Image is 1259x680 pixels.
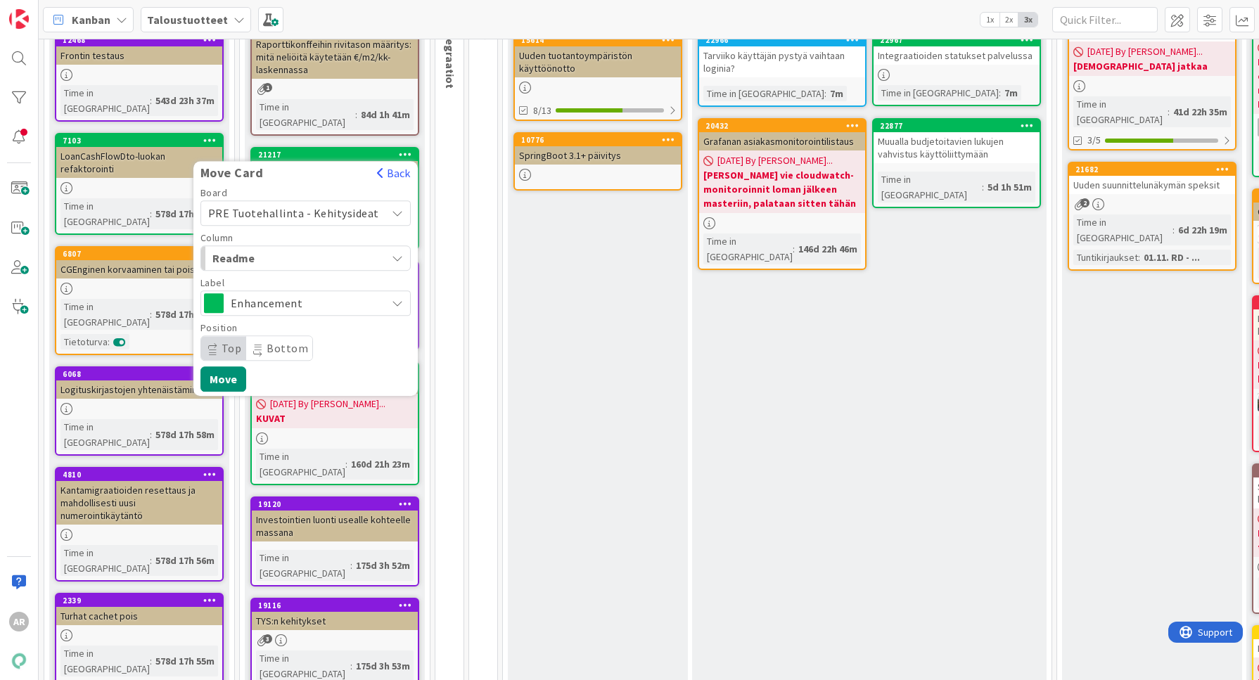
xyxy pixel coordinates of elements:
div: 6807 [56,248,222,260]
div: 578d 17h 55m [152,653,218,669]
div: 6068Logituskirjastojen yhtenäistäminen [56,368,222,399]
div: Investointien luonti usealle kohteelle massana [252,511,418,541]
div: 15614 [521,35,681,45]
div: 6068 [56,368,222,380]
a: Raporttikonffeihin rivitason määritys: mitä neliöitä käytetään €/m2/kk-laskennassaTime in [GEOGRA... [250,21,419,136]
div: 22966 [699,34,865,46]
div: Time in [GEOGRAPHIC_DATA] [256,550,350,581]
span: : [355,107,357,122]
div: 7103 [63,136,222,146]
b: [PERSON_NAME] vie cloudwatch-monitoroinnit loman jälkeen masteriin, palataan sitten tähän [703,168,861,210]
div: 4810Kantamigraatioiden resettaus ja mahdollisesti uusi numerointikäytäntö [56,468,222,525]
b: KUVAT [256,411,414,425]
div: 175d 3h 52m [352,558,414,573]
div: Time in [GEOGRAPHIC_DATA] [703,86,824,101]
span: Enhancement [231,293,379,313]
span: 2x [999,13,1018,27]
div: Turhat cachet pois [56,607,222,625]
div: 22967 [880,35,1040,45]
div: 21217Move CardBackBoardPRE Tuotehallinta - KehitysideatColumnReadmeLabelEnhancementPositionTopBot... [252,148,418,161]
span: : [1168,104,1170,120]
div: Time in [GEOGRAPHIC_DATA] [878,85,999,101]
div: 21217Move CardBackBoardPRE Tuotehallinta - KehitysideatColumnReadmeLabelEnhancementPositionTopBot... [252,148,418,205]
div: 10776 [515,134,681,146]
div: 2339Turhat cachet pois [56,594,222,625]
button: Move [200,366,246,392]
div: 01.11. RD - ... [1140,250,1203,265]
span: : [345,456,347,472]
div: 22877 [880,121,1040,131]
span: : [150,653,152,669]
div: 578d 17h 58m [152,427,218,442]
span: : [999,85,1001,101]
div: Time in [GEOGRAPHIC_DATA] [878,172,982,203]
div: 19120Investointien luonti usealle kohteelle massana [252,498,418,541]
div: Muualla budjetoitavien lukujen vahvistus käyttöliittymään [874,132,1040,163]
div: 2339 [63,596,222,605]
span: 3/5 [1087,133,1101,148]
div: 5d 1h 51m [984,179,1035,195]
span: : [1172,222,1175,238]
div: 21682 [1075,165,1235,174]
div: Time in [GEOGRAPHIC_DATA] [60,85,150,116]
div: 20432 [699,120,865,132]
div: 22966 [705,35,865,45]
a: 6807CGEnginen korvaaminen tai poistoTime in [GEOGRAPHIC_DATA]:578d 17h 46mTietoturva: [55,246,224,355]
div: Uuden tuotantoympäristön käyttöönotto [515,46,681,77]
div: 21682 [1069,163,1235,176]
span: Move Card [193,166,271,180]
span: : [824,86,826,101]
span: : [982,179,984,195]
button: Back [376,165,411,181]
div: 19116 [258,601,418,610]
span: : [150,553,152,568]
span: Column [200,233,234,243]
span: : [793,241,795,257]
div: 4810 [56,468,222,481]
div: 4810 [63,470,222,480]
span: 3x [1018,13,1037,27]
div: 7103LoanCashFlowDto-luokan refaktorointi [56,134,222,178]
div: 10776 [521,135,681,145]
div: 22967 [874,34,1040,46]
div: Integraatioiden statukset palvelussa [874,46,1040,65]
div: Frontin testaus [56,46,222,65]
div: Time in [GEOGRAPHIC_DATA] [1073,96,1168,127]
div: 19120 [258,499,418,509]
div: 7m [826,86,847,101]
b: Taloustuotteet [147,13,228,27]
span: : [1138,250,1140,265]
div: Raporttikonffeihin rivitason määritys: mitä neliöitä käytetään €/m2/kk-laskennassa [252,23,418,79]
div: 12468 [63,35,222,45]
div: 22877Muualla budjetoitavien lukujen vahvistus käyttöliittymään [874,120,1040,163]
span: 2 [1080,198,1089,207]
div: Time in [GEOGRAPHIC_DATA] [60,419,150,450]
a: 21682Uuden suunnittelunäkymän speksitTime in [GEOGRAPHIC_DATA]:6d 22h 19mTuntikirjaukset:01.11. R... [1068,162,1236,271]
div: Time in [GEOGRAPHIC_DATA] [60,646,150,676]
div: Time in [GEOGRAPHIC_DATA] [60,198,150,229]
span: 8/13 [533,103,551,118]
span: 1x [980,13,999,27]
span: : [150,307,152,322]
div: 543d 23h 37m [152,93,218,108]
a: 12468Frontin testausTime in [GEOGRAPHIC_DATA]:543d 23h 37m [55,32,224,122]
a: 4810Kantamigraatioiden resettaus ja mahdollisesti uusi numerointikäytäntöTime in [GEOGRAPHIC_DATA... [55,467,224,582]
div: 22967Integraatioiden statukset palvelussa [874,34,1040,65]
span: [DATE] By [PERSON_NAME]... [717,153,833,168]
div: Tuntikirjaukset [1073,250,1138,265]
div: Uuden suunnittelunäkymän speksit [1069,176,1235,194]
span: : [350,558,352,573]
div: 6807CGEnginen korvaaminen tai poisto [56,248,222,278]
a: 19120Investointien luonti usealle kohteelle massanaTime in [GEOGRAPHIC_DATA]:175d 3h 52m [250,496,419,586]
div: 19116 [252,599,418,612]
a: 15614Uuden tuotantoympäristön käyttöönotto8/13 [513,32,682,121]
span: Kanban [72,11,110,28]
div: Time in [GEOGRAPHIC_DATA] [256,449,345,480]
div: 160d 21h 23m [347,456,414,472]
div: 10776SpringBoot 3.1+ päivitys [515,134,681,165]
div: 578d 17h 56m [152,553,218,568]
div: LoanCashFlowDto-luokan refaktorointi [56,147,222,178]
div: TYS:n kehitykset [252,612,418,630]
div: Kantamigraatioiden resettaus ja mahdollisesti uusi numerointikäytäntö [56,481,222,525]
div: Grafanan asiakasmonitorointilistaus [699,132,865,150]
